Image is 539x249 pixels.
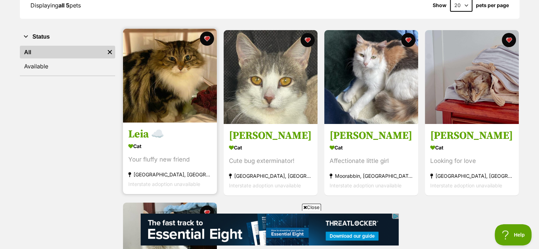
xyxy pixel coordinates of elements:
[229,143,312,153] div: Cat
[301,33,315,47] button: favourite
[476,2,509,8] label: pets per page
[200,32,214,46] button: favourite
[229,183,301,189] span: Interstate adoption unavailable
[425,124,519,196] a: [PERSON_NAME] Cat Looking for love [GEOGRAPHIC_DATA], [GEOGRAPHIC_DATA] Interstate adoption unava...
[324,30,418,124] img: Ruth Russelton
[123,29,217,123] img: Leia ☁️
[502,33,516,47] button: favourite
[128,128,212,141] h3: Leia ☁️
[229,157,312,166] div: Cute bug exterminator!
[20,60,115,73] a: Available
[141,214,399,245] iframe: Advertisement
[224,30,318,124] img: Lil Sabrina
[20,32,115,41] button: Status
[20,44,115,75] div: Status
[401,33,415,47] button: favourite
[229,129,312,143] h3: [PERSON_NAME]
[105,46,115,58] a: Remove filter
[330,183,402,189] span: Interstate adoption unavailable
[20,46,105,58] a: All
[430,171,513,181] div: [GEOGRAPHIC_DATA], [GEOGRAPHIC_DATA]
[330,171,413,181] div: Moorabbin, [GEOGRAPHIC_DATA]
[430,143,513,153] div: Cat
[302,204,321,211] span: Close
[58,2,69,9] strong: all 5
[425,30,519,124] img: Maggie
[229,171,312,181] div: [GEOGRAPHIC_DATA], [GEOGRAPHIC_DATA]
[330,143,413,153] div: Cat
[200,205,214,220] button: favourite
[430,157,513,166] div: Looking for love
[330,129,413,143] h3: [PERSON_NAME]
[128,141,212,152] div: Cat
[128,181,200,187] span: Interstate adoption unavailable
[30,2,81,9] span: Displaying pets
[433,2,447,8] span: Show
[123,123,217,194] a: Leia ☁️ Cat Your fluffy new friend [GEOGRAPHIC_DATA], [GEOGRAPHIC_DATA] Interstate adoption unava...
[430,129,513,143] h3: [PERSON_NAME]
[224,124,318,196] a: [PERSON_NAME] Cat Cute bug exterminator! [GEOGRAPHIC_DATA], [GEOGRAPHIC_DATA] Interstate adoption...
[495,224,532,245] iframe: Help Scout Beacon - Open
[430,183,502,189] span: Interstate adoption unavailable
[324,124,418,196] a: [PERSON_NAME] Cat Affectionate little girl Moorabbin, [GEOGRAPHIC_DATA] Interstate adoption unava...
[128,170,212,180] div: [GEOGRAPHIC_DATA], [GEOGRAPHIC_DATA]
[128,155,212,165] div: Your fluffy new friend
[330,157,413,166] div: Affectionate little girl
